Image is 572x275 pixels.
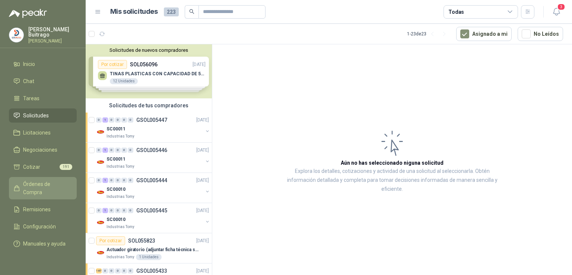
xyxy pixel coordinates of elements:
span: 191 [60,164,72,170]
span: Inicio [23,60,35,68]
div: Solicitudes de nuevos compradoresPor cotizarSOL056096[DATE] TINAS PLASTICAS CON CAPACIDAD DE 50 K... [86,44,212,98]
p: [DATE] [196,207,209,214]
p: GSOL005447 [136,117,167,123]
p: Industrias Tomy [107,164,134,170]
button: No Leídos [518,27,563,41]
button: Solicitudes de nuevos compradores [89,47,209,53]
div: 0 [109,208,114,213]
div: 0 [115,148,121,153]
div: 0 [115,178,121,183]
p: [DATE] [196,237,209,244]
div: 0 [121,178,127,183]
p: [DATE] [196,177,209,184]
a: Remisiones [9,202,77,216]
div: Por cotizar [96,236,125,245]
a: Chat [9,74,77,88]
span: Chat [23,77,34,85]
a: Por cotizarSOL055823[DATE] Company LogoActuador giratorio (adjuntar ficha técnica si es diferente... [86,233,212,263]
p: Industrias Tomy [107,133,134,139]
span: Configuración [23,222,56,231]
div: 0 [115,117,121,123]
a: Solicitudes [9,108,77,123]
a: Configuración [9,219,77,234]
div: 0 [128,268,133,274]
div: 0 [115,208,121,213]
p: SOL055823 [128,238,155,243]
p: Industrias Tomy [107,194,134,200]
div: 1 [102,178,108,183]
div: 1 [102,117,108,123]
h3: Aún no has seleccionado niguna solicitud [341,159,444,167]
div: 0 [109,117,114,123]
button: 3 [550,5,563,19]
button: Asignado a mi [456,27,512,41]
span: Cotizar [23,163,40,171]
p: [DATE] [196,117,209,124]
div: 187 [96,268,102,274]
div: 0 [96,148,102,153]
p: [PERSON_NAME] [28,39,77,43]
p: [DATE] [196,268,209,275]
img: Logo peakr [9,9,47,18]
p: GSOL005446 [136,148,167,153]
p: GSOL005445 [136,208,167,213]
p: Actuador giratorio (adjuntar ficha técnica si es diferente a festo) [107,246,199,253]
div: 0 [121,268,127,274]
div: 0 [115,268,121,274]
a: 0 1 0 0 0 0 GSOL005444[DATE] Company LogoSC00010Industrias Tomy [96,176,210,200]
div: 0 [128,178,133,183]
p: [PERSON_NAME] Buitrago [28,27,77,37]
img: Company Logo [96,218,105,227]
img: Company Logo [96,188,105,197]
a: Manuales y ayuda [9,237,77,251]
img: Company Logo [96,158,105,167]
span: Negociaciones [23,146,57,154]
a: Órdenes de Compra [9,177,77,199]
div: 0 [96,178,102,183]
span: Tareas [23,94,39,102]
span: 3 [557,3,565,10]
p: Industrias Tomy [107,224,134,230]
div: 1 - 23 de 23 [407,28,450,40]
div: 0 [128,148,133,153]
a: Inicio [9,57,77,71]
p: Explora los detalles, cotizaciones y actividad de una solicitud al seleccionarla. Obtén informaci... [287,167,498,194]
a: Tareas [9,91,77,105]
div: 0 [121,117,127,123]
p: GSOL005433 [136,268,167,274]
div: 0 [121,148,127,153]
div: 0 [96,208,102,213]
span: Manuales y ayuda [23,240,66,248]
img: Company Logo [96,127,105,136]
a: Cotizar191 [9,160,77,174]
img: Company Logo [96,248,105,257]
p: SC00010 [107,216,125,223]
p: SC00010 [107,186,125,193]
p: SC00011 [107,156,125,163]
div: 0 [109,178,114,183]
div: 0 [96,117,102,123]
span: search [189,9,194,14]
p: Industrias Tomy [107,254,134,260]
a: Licitaciones [9,126,77,140]
span: Licitaciones [23,129,51,137]
span: Solicitudes [23,111,49,120]
p: GSOL005444 [136,178,167,183]
img: Company Logo [9,28,23,42]
div: 0 [102,268,108,274]
a: 0 1 0 0 0 0 GSOL005445[DATE] Company LogoSC00010Industrias Tomy [96,206,210,230]
div: 0 [109,148,114,153]
div: 0 [128,208,133,213]
div: 1 [102,148,108,153]
div: Solicitudes de tus compradores [86,98,212,113]
div: 0 [121,208,127,213]
span: Órdenes de Compra [23,180,70,196]
div: Todas [448,8,464,16]
div: 1 [102,208,108,213]
span: Remisiones [23,205,51,214]
a: 0 1 0 0 0 0 GSOL005447[DATE] Company LogoSC00011Industrias Tomy [96,116,210,139]
p: [DATE] [196,147,209,154]
div: 0 [128,117,133,123]
div: 1 Unidades [136,254,162,260]
div: 0 [109,268,114,274]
